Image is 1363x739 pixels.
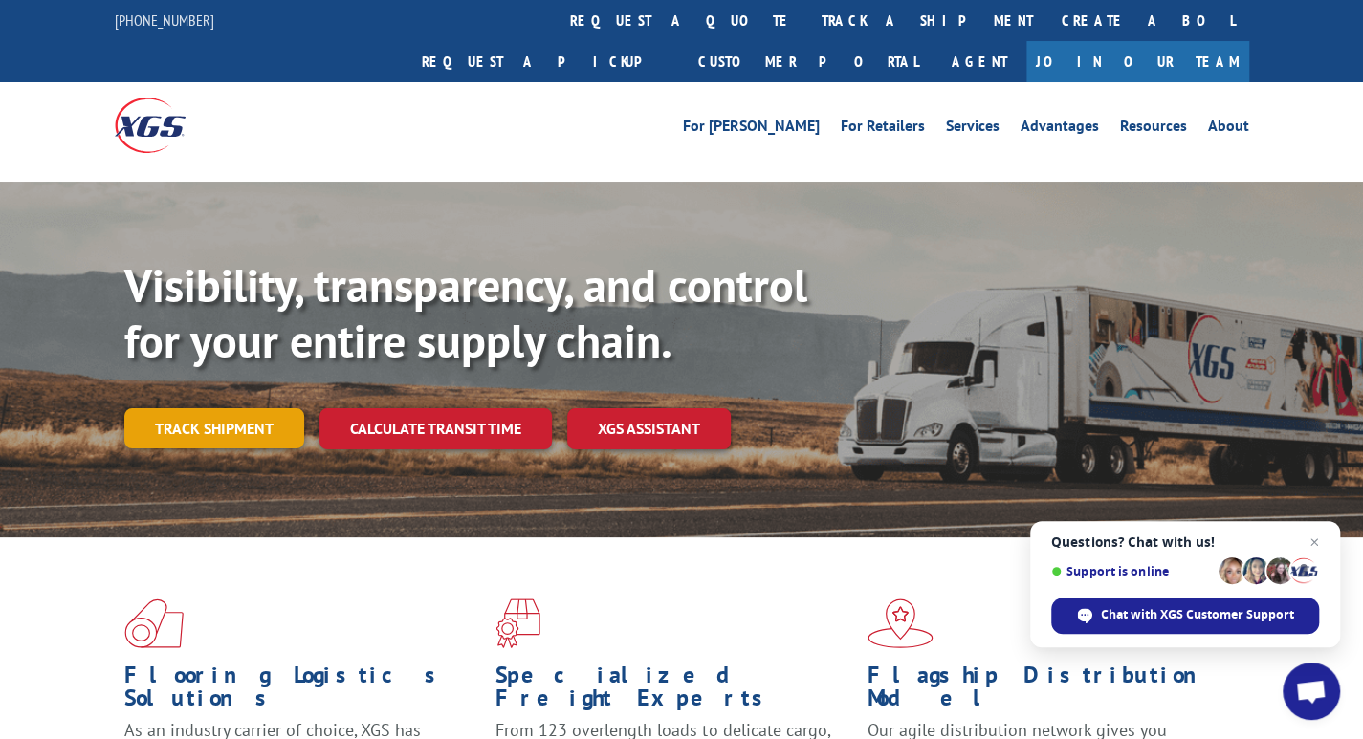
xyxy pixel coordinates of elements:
[683,119,820,140] a: For [PERSON_NAME]
[495,598,540,648] img: xgs-icon-focused-on-flooring-red
[1051,564,1212,578] span: Support is online
[124,255,807,370] b: Visibility, transparency, and control for your entire supply chain.
[1120,119,1187,140] a: Resources
[1051,534,1319,550] span: Questions? Chat with us!
[1026,41,1249,82] a: Join Our Team
[1021,119,1099,140] a: Advantages
[407,41,684,82] a: Request a pickup
[684,41,933,82] a: Customer Portal
[495,663,852,719] h1: Specialized Freight Experts
[868,598,934,648] img: xgs-icon-flagship-distribution-model-red
[841,119,925,140] a: For Retailers
[124,598,184,648] img: xgs-icon-total-supply-chain-intelligence-red
[1208,119,1249,140] a: About
[933,41,1026,82] a: Agent
[124,663,481,719] h1: Flooring Logistics Solutions
[868,663,1224,719] h1: Flagship Distribution Model
[319,408,552,449] a: Calculate transit time
[115,11,214,30] a: [PHONE_NUMBER]
[1101,606,1294,623] span: Chat with XGS Customer Support
[1051,598,1319,634] span: Chat with XGS Customer Support
[567,408,731,449] a: XGS ASSISTANT
[124,408,304,448] a: Track shipment
[946,119,1000,140] a: Services
[1283,663,1340,720] a: Open chat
